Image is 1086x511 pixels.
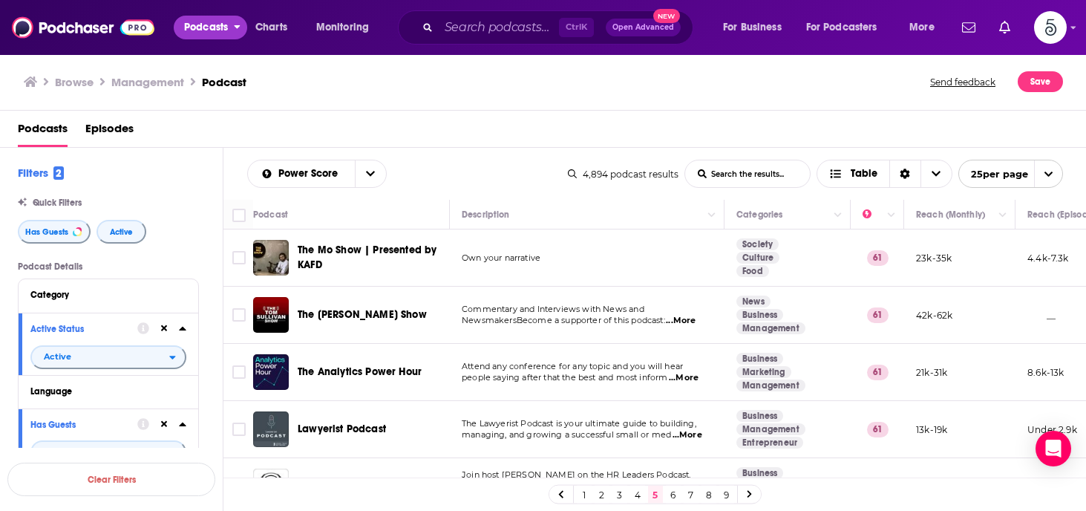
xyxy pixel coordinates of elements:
img: The Mo Show | Presented by KAFD [253,240,289,276]
img: User Profile [1034,11,1067,44]
img: Podchaser - Follow, Share and Rate Podcasts [12,13,154,42]
a: Business [736,410,783,422]
span: Quick Filters [33,198,82,208]
span: Lawyerist Podcast [298,423,386,435]
h2: filter dropdown [30,345,186,369]
a: Show notifications dropdown [993,15,1016,40]
span: managing, and growing a successful small or med [462,429,671,440]
span: For Podcasters [806,17,877,38]
a: Marketing [736,366,791,378]
span: NewsmakersBecome a supporter of this podcast: [462,315,665,325]
div: Podcast [253,206,288,224]
span: ...More [666,315,696,327]
span: Toggle select row [232,423,246,436]
img: HR Leaders [253,469,289,504]
p: 61 [867,365,889,380]
button: Save [1018,71,1063,92]
span: Has Guests [25,228,68,236]
p: 61 [867,250,889,265]
div: 4,894 podcast results [568,169,678,180]
p: __ [1027,309,1056,322]
a: 7 [684,486,699,504]
span: Active [44,353,71,361]
span: Open Advanced [612,24,674,31]
p: 4.4k-7.3k [1027,252,1069,264]
span: Monitoring [316,17,369,38]
button: Active [97,220,146,244]
button: Category [30,285,186,304]
a: 9 [719,486,734,504]
span: Logged in as Spiral5-G2 [1034,11,1067,44]
button: Open AdvancedNew [606,19,681,36]
button: Choose View [817,160,952,188]
span: Commentary and Interviews with News and [462,304,644,314]
button: Language [30,382,186,400]
span: The Lawyerist Podcast is your ultimate guide to building, [462,418,696,429]
span: Table [851,169,877,179]
button: open menu [713,16,800,39]
button: Show profile menu [1034,11,1067,44]
p: 61 [867,307,889,322]
button: Clear Filters [7,463,215,496]
button: open menu [899,16,953,39]
button: Send feedback [926,71,1000,92]
a: 1 [577,486,592,504]
h2: Filters [18,166,64,180]
a: Entrepreneur [736,437,803,449]
h3: Podcast [202,75,246,89]
button: Active Status [30,319,137,338]
span: 2 [53,166,64,180]
a: 3 [612,486,627,504]
button: Has Guests [30,415,137,434]
div: Categories [736,206,782,224]
a: Browse [55,75,94,89]
span: Power Score [278,169,343,179]
div: Has Guests [30,420,128,430]
button: open menu [30,345,186,369]
span: Own your narrative [462,253,540,263]
div: Open Intercom Messenger [1036,431,1071,466]
a: Business [736,353,783,365]
a: Society [736,238,779,250]
a: Charts [246,16,296,39]
a: Culture [736,252,779,264]
button: open menu [796,16,899,39]
span: More [909,17,935,38]
a: The Mo Show | Presented by KAFD [298,243,445,273]
span: The [PERSON_NAME] Show [298,308,427,321]
img: The Tom Sullivan Show [253,297,289,333]
a: 4 [630,486,645,504]
div: Description [462,206,509,224]
a: Lawyerist Podcast [298,422,386,437]
button: open menu [306,16,388,39]
div: Sort Direction [889,160,920,187]
img: The Analytics Power Hour [253,354,289,390]
a: Lawyerist Podcast [253,411,289,447]
a: 2 [595,486,609,504]
a: The [PERSON_NAME] Show [298,307,427,322]
a: Management [736,423,805,435]
button: open menu [958,160,1063,188]
p: Under 2.9k [1027,423,1077,436]
a: Business [736,467,783,479]
div: Search podcasts, credits, & more... [412,10,707,45]
button: Column Actions [994,206,1012,224]
span: Ctrl K [559,18,594,37]
a: 5 [648,486,663,504]
p: 13k-19k [916,423,947,436]
button: open menu [174,16,247,39]
span: Charts [255,17,287,38]
input: Search podcasts, credits, & more... [439,16,559,39]
span: Toggle select row [232,308,246,322]
button: Column Actions [703,206,721,224]
span: Toggle select row [232,251,246,264]
span: people saying after that the best and most inform [462,372,667,383]
p: 21k-31k [916,366,947,379]
a: Podcasts [18,117,68,147]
